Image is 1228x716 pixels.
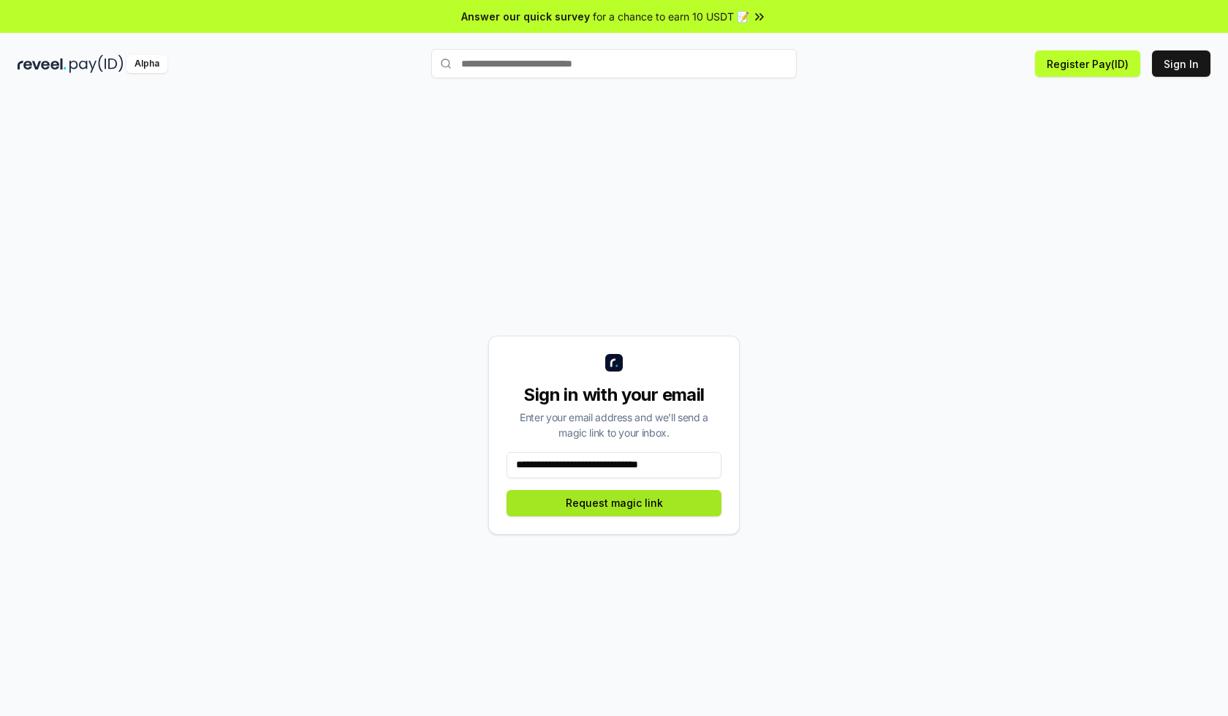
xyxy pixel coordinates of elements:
button: Request magic link [507,490,721,516]
button: Sign In [1152,50,1210,77]
div: Sign in with your email [507,383,721,407]
img: reveel_dark [18,55,67,73]
span: for a chance to earn 10 USDT 📝 [593,9,749,24]
div: Alpha [126,55,167,73]
span: Answer our quick survey [461,9,590,24]
div: Enter your email address and we’ll send a magic link to your inbox. [507,410,721,440]
button: Register Pay(ID) [1035,50,1140,77]
img: logo_small [605,354,623,372]
img: pay_id [69,55,124,73]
